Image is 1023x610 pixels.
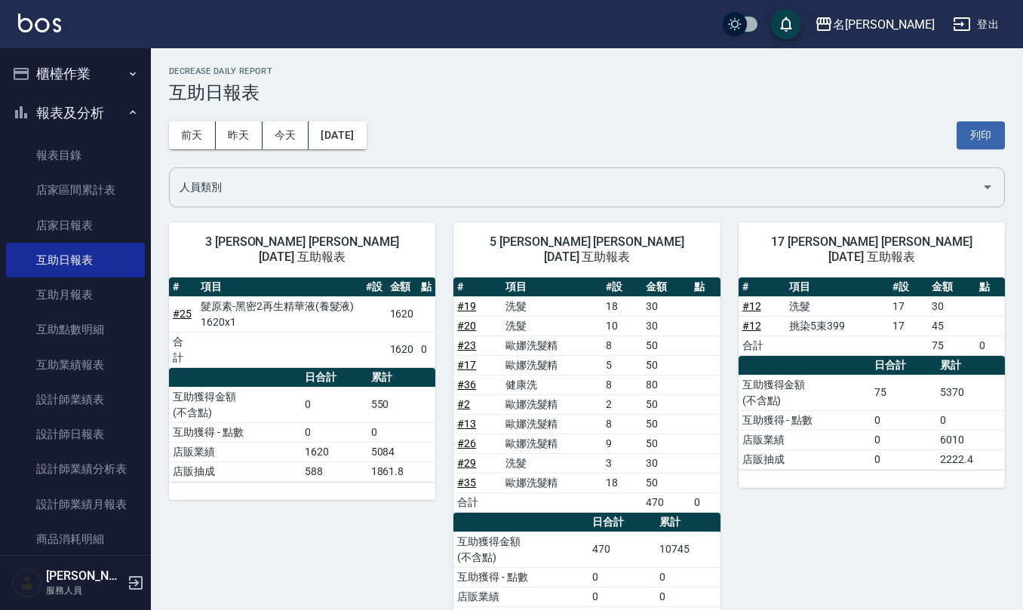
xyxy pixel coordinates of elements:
[417,332,435,367] td: 0
[936,430,1005,449] td: 6010
[386,277,418,297] th: 金額
[453,277,501,297] th: #
[936,375,1005,410] td: 5370
[457,379,476,391] a: #36
[739,430,871,449] td: 店販業績
[216,121,263,149] button: 昨天
[169,387,301,422] td: 互助獲得金額 (不含點)
[642,473,690,492] td: 50
[871,449,937,469] td: 0
[936,449,1005,469] td: 2222.4
[386,296,418,332] td: 1620
[871,375,937,410] td: 75
[169,82,1005,103] h3: 互助日報表
[309,121,366,149] button: [DATE]
[602,394,642,414] td: 2
[642,296,690,316] td: 30
[457,418,476,430] a: #13
[197,296,361,332] td: 髮原素-黑密2再生精華液(養髮液) 1620x1
[169,277,197,297] th: #
[46,584,123,597] p: 服務人員
[957,121,1005,149] button: 列印
[602,316,642,336] td: 10
[453,277,720,513] table: a dense table
[656,513,720,532] th: 累計
[263,121,309,149] button: 今天
[642,434,690,453] td: 50
[975,277,1005,297] th: 點
[169,121,216,149] button: 前天
[453,492,501,512] td: 合計
[871,356,937,376] th: 日合計
[502,453,602,473] td: 洗髮
[936,410,1005,430] td: 0
[947,11,1005,38] button: 登出
[301,387,367,422] td: 0
[502,414,602,434] td: 歐娜洗髮精
[457,339,476,351] a: #23
[6,452,145,486] a: 設計師業績分析表
[602,453,642,473] td: 3
[6,208,145,243] a: 店家日報表
[367,368,436,388] th: 累計
[642,453,690,473] td: 30
[197,277,361,297] th: 項目
[690,277,720,297] th: 點
[889,296,928,316] td: 17
[588,567,656,587] td: 0
[936,356,1005,376] th: 累計
[502,375,602,394] td: 健康洗
[502,316,602,336] td: 洗髮
[6,312,145,347] a: 互助點數明細
[457,398,470,410] a: #2
[187,234,417,265] span: 3 [PERSON_NAME] [PERSON_NAME] [DATE] 互助報表
[18,14,61,32] img: Logo
[457,359,476,371] a: #17
[367,442,436,461] td: 5084
[502,434,602,453] td: 歐娜洗髮精
[362,277,386,297] th: #設
[739,410,871,430] td: 互助獲得 - 點數
[169,368,435,482] table: a dense table
[975,336,1005,355] td: 0
[656,532,720,567] td: 10745
[889,277,928,297] th: #設
[301,442,367,461] td: 1620
[928,296,975,316] td: 30
[871,410,937,430] td: 0
[457,477,476,489] a: #35
[169,422,301,442] td: 互助獲得 - 點數
[176,174,975,201] input: 人員名稱
[642,414,690,434] td: 50
[656,587,720,606] td: 0
[739,336,785,355] td: 合計
[642,394,690,414] td: 50
[809,9,941,40] button: 名[PERSON_NAME]
[169,66,1005,76] h2: Decrease Daily Report
[739,375,871,410] td: 互助獲得金額 (不含點)
[739,449,871,469] td: 店販抽成
[602,355,642,375] td: 5
[12,568,42,598] img: Person
[602,277,642,297] th: #設
[417,277,435,297] th: 點
[739,277,1005,356] table: a dense table
[169,277,435,368] table: a dense table
[742,320,761,332] a: #12
[602,296,642,316] td: 18
[46,569,123,584] h5: [PERSON_NAME]
[928,336,975,355] td: 75
[642,316,690,336] td: 30
[588,513,656,532] th: 日合計
[785,277,889,297] th: 項目
[457,457,476,469] a: #29
[785,296,889,316] td: 洗髮
[690,492,720,512] td: 0
[6,487,145,522] a: 設計師業績月報表
[6,54,145,93] button: 櫃檯作業
[742,300,761,312] a: #12
[169,461,301,481] td: 店販抽成
[301,422,367,442] td: 0
[602,473,642,492] td: 18
[6,348,145,382] a: 互助業績報表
